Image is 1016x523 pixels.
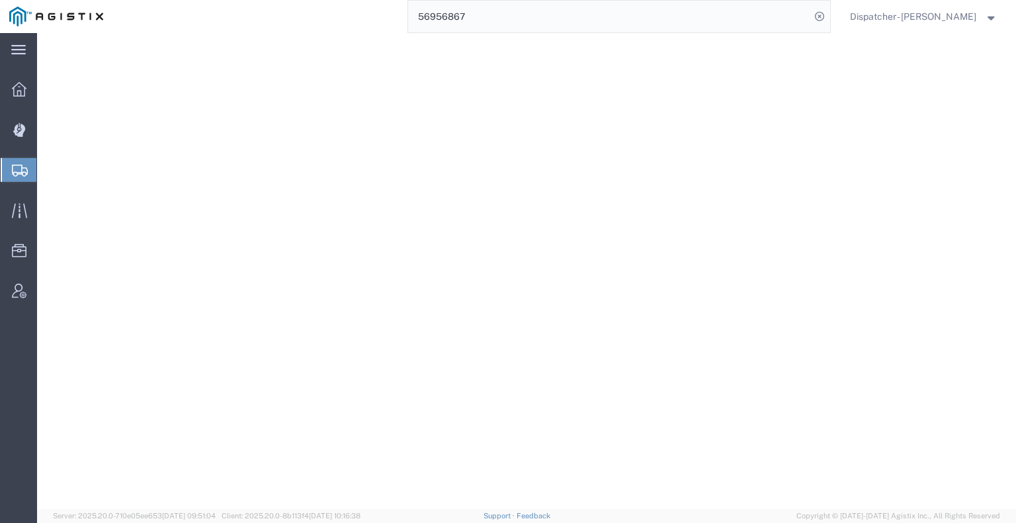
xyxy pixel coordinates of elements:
[517,512,550,520] a: Feedback
[37,33,1016,509] iframe: FS Legacy Container
[796,510,1000,522] span: Copyright © [DATE]-[DATE] Agistix Inc., All Rights Reserved
[484,512,517,520] a: Support
[309,512,360,520] span: [DATE] 10:16:38
[222,512,360,520] span: Client: 2025.20.0-8b113f4
[849,9,998,24] button: Dispatcher - [PERSON_NAME]
[53,512,216,520] span: Server: 2025.20.0-710e05ee653
[408,1,810,32] input: Search for shipment number, reference number
[9,7,103,26] img: logo
[850,9,976,24] span: Dispatcher - Cameron Bowman
[162,512,216,520] span: [DATE] 09:51:04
